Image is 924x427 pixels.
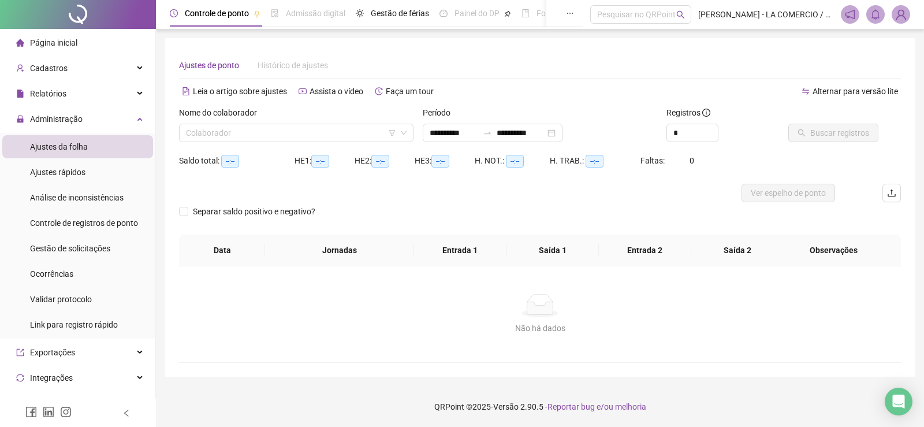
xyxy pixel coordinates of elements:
[439,9,448,17] span: dashboard
[179,61,239,70] span: Ajustes de ponto
[30,399,77,408] span: Acesso à API
[690,156,694,165] span: 0
[802,87,810,95] span: swap
[30,64,68,73] span: Cadastros
[454,9,500,18] span: Painel do DP
[784,244,883,257] span: Observações
[16,115,24,123] span: lock
[702,109,710,117] span: info-circle
[506,155,524,168] span: --:--
[221,155,239,168] span: --:--
[845,9,855,20] span: notification
[775,235,892,266] th: Observações
[788,124,878,142] button: Buscar registros
[371,9,429,18] span: Gestão de férias
[299,87,307,95] span: youtube
[431,155,449,168] span: --:--
[193,322,887,335] div: Não há dados
[30,38,77,47] span: Página inicial
[286,9,345,18] span: Admissão digital
[295,154,355,168] div: HE 1:
[30,373,73,383] span: Integrações
[311,155,329,168] span: --:--
[483,128,492,138] span: to
[640,156,666,165] span: Faltas:
[742,184,835,202] button: Ver espelho de ponto
[691,235,784,266] th: Saída 2
[870,9,881,20] span: bell
[43,406,54,418] span: linkedin
[493,402,519,411] span: Versão
[885,388,912,415] div: Open Intercom Messenger
[60,406,72,418] span: instagram
[30,320,118,329] span: Link para registro rápido
[30,193,124,202] span: Análise de inconsistências
[122,409,131,417] span: left
[475,154,550,168] div: H. NOT.:
[566,9,574,17] span: ellipsis
[371,155,389,168] span: --:--
[813,87,898,96] span: Alternar para versão lite
[389,129,396,136] span: filter
[310,87,363,96] span: Assista o vídeo
[887,188,896,198] span: upload
[521,9,530,17] span: book
[182,87,190,95] span: file-text
[415,154,475,168] div: HE 3:
[16,90,24,98] span: file
[30,295,92,304] span: Validar protocolo
[16,64,24,72] span: user-add
[30,269,73,279] span: Ocorrências
[356,9,364,17] span: sun
[423,106,458,119] label: Período
[550,154,640,168] div: H. TRAB.:
[30,244,110,253] span: Gestão de solicitações
[666,106,710,119] span: Registros
[698,8,834,21] span: [PERSON_NAME] - LA COMERCIO / LC COMERCIO E TRANSPORTES
[179,106,264,119] label: Nome do colaborador
[188,205,320,218] span: Separar saldo positivo e negativo?
[355,154,415,168] div: HE 2:
[375,87,383,95] span: history
[30,168,85,177] span: Ajustes rápidos
[170,9,178,17] span: clock-circle
[179,235,265,266] th: Data
[16,39,24,47] span: home
[547,402,646,411] span: Reportar bug e/ou melhoria
[30,218,138,228] span: Controle de registros de ponto
[258,61,328,70] span: Histórico de ajustes
[414,235,506,266] th: Entrada 1
[676,10,685,19] span: search
[271,9,279,17] span: file-done
[193,87,287,96] span: Leia o artigo sobre ajustes
[536,9,610,18] span: Folha de pagamento
[506,235,599,266] th: Saída 1
[892,6,910,23] img: 38830
[30,142,88,151] span: Ajustes da folha
[30,348,75,357] span: Exportações
[16,348,24,357] span: export
[254,10,260,17] span: pushpin
[386,87,434,96] span: Faça um tour
[586,155,603,168] span: --:--
[483,128,492,138] span: swap-right
[265,235,414,266] th: Jornadas
[25,406,37,418] span: facebook
[179,154,295,168] div: Saldo total:
[16,374,24,382] span: sync
[185,9,249,18] span: Controle de ponto
[30,89,66,98] span: Relatórios
[30,114,83,124] span: Administração
[504,10,511,17] span: pushpin
[400,129,407,136] span: down
[599,235,691,266] th: Entrada 2
[156,387,924,427] footer: QRPoint © 2025 - 2.90.5 -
